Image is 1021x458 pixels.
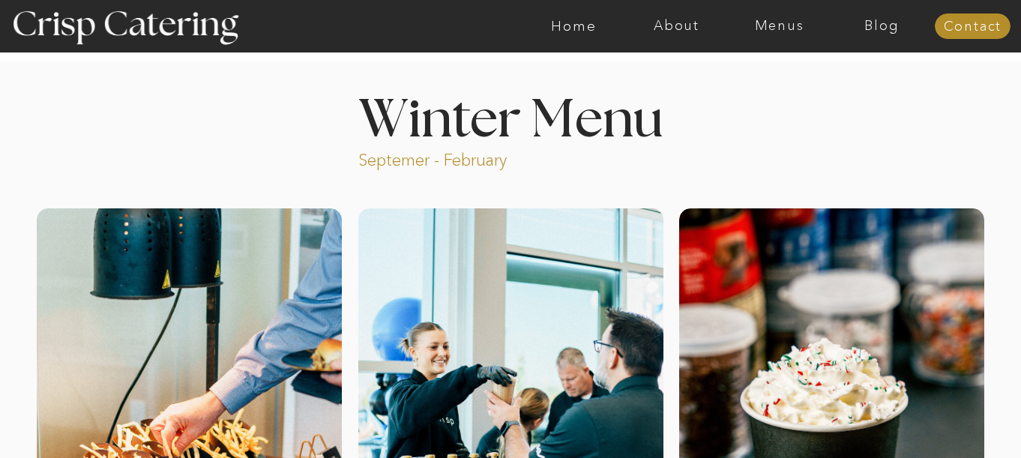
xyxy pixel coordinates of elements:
a: Menus [728,19,831,34]
a: About [625,19,728,34]
a: Contact [935,19,1011,34]
p: Septemer - February [358,149,564,166]
iframe: podium webchat widget bubble [871,383,1021,458]
a: Home [522,19,625,34]
h1: Winter Menu [302,94,719,139]
a: Blog [831,19,933,34]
